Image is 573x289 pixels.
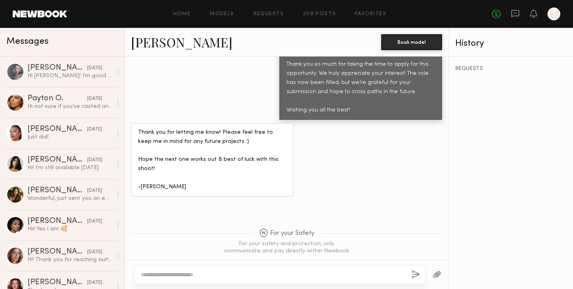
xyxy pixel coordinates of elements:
[27,103,112,110] div: Hi not sure if you’ve casted another person for this project yet or not but my job [DATE] just go...
[87,218,102,225] div: [DATE]
[223,240,350,255] div: For your safety and protection, only communicate and pay directly within Newbook
[455,39,567,48] div: History
[87,248,102,256] div: [DATE]
[286,42,435,115] div: Hi [PERSON_NAME], Thank you so much for taking the time to apply for this opportunity. We truly a...
[27,256,112,264] div: Hi! Thank you for reaching out! Yes, I’m available on the 2nd :)
[303,12,336,17] a: Job Posts
[210,12,234,17] a: Models
[87,126,102,133] div: [DATE]
[27,217,87,225] div: [PERSON_NAME]
[27,195,112,202] div: Wonderful, just sent you an email ☺️
[259,228,314,238] span: For your Safety
[381,34,442,50] button: Book model
[355,12,386,17] a: Favorites
[27,72,112,80] div: Hi [PERSON_NAME]! I’m good thank you. Hope all is well with you! I’d love to learn more about the...
[27,248,87,256] div: [PERSON_NAME]
[27,156,87,164] div: [PERSON_NAME]
[27,225,112,233] div: Hii! Yes I am 🥰
[381,38,442,45] a: Book model
[87,279,102,287] div: [DATE]
[27,95,87,103] div: Payton O.
[27,64,87,72] div: [PERSON_NAME]
[27,187,87,195] div: [PERSON_NAME]
[131,33,232,51] a: [PERSON_NAME]
[87,156,102,164] div: [DATE]
[253,12,284,17] a: Requests
[87,64,102,72] div: [DATE]
[27,279,87,287] div: [PERSON_NAME]
[27,133,112,141] div: Just did!
[173,12,191,17] a: Home
[455,66,567,72] div: REQUESTS
[138,128,286,192] div: Thank you for letting me know! Please feel free to keep me in mind for any future projects :) Hop...
[6,37,49,46] span: Messages
[27,164,112,172] div: Hi! I’m still available [DATE]
[27,125,87,133] div: [PERSON_NAME]
[87,95,102,103] div: [DATE]
[87,187,102,195] div: [DATE]
[548,8,560,20] a: T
